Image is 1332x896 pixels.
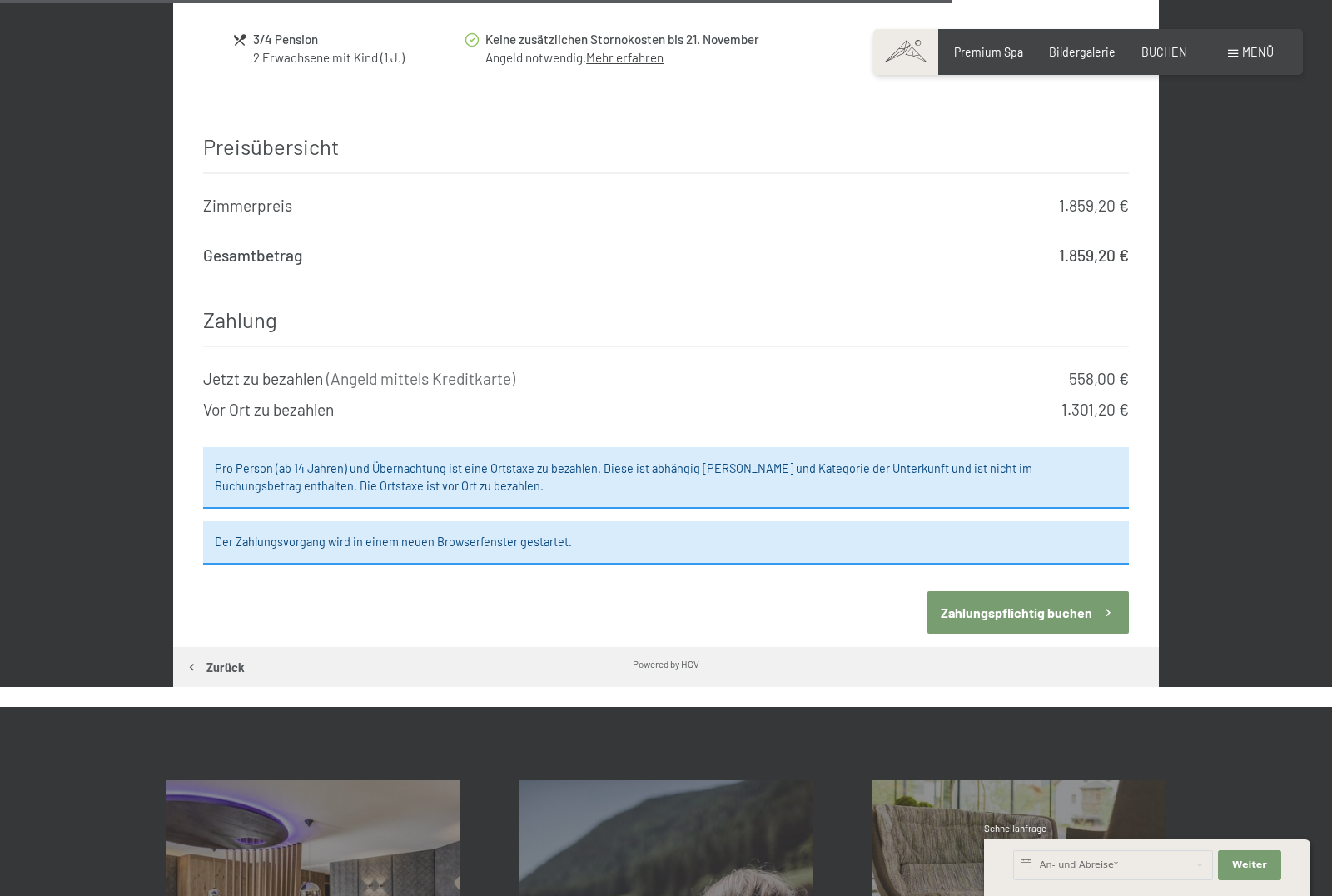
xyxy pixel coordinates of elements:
div: 1.859,20 € [1059,195,1129,217]
div: Jetzt zu bezahlen [203,368,515,391]
div: Vor Ort zu bezahlen [203,399,334,421]
a: Premium Spa [954,45,1023,59]
div: 1.859,20 € [1059,245,1129,267]
button: Zahlungspflichtig buchen [927,591,1129,634]
div: Keine zusätzlichen Stornokosten bis 21. November [485,30,925,49]
h3: Preisübersicht [203,121,1130,173]
div: Powered by HGV [633,657,699,670]
div: Angeld notwendig. [485,49,925,67]
div: 3/4 Pension [253,30,462,49]
span: ( Angeld mittels Kreditkarte ) [326,369,515,388]
h3: Zahlung [203,294,1130,346]
a: Bildergalerie [1049,45,1116,59]
button: Weiter [1218,850,1281,880]
div: 2 Erwachsene mit Kind (1 J.) [253,49,462,67]
div: Zimmerpreis [203,195,292,217]
div: Der Zahlungsvorgang wird in einem neuen Browserfenster gestartet. [203,521,1130,565]
div: 1.301,20 € [1061,399,1129,421]
span: Schnellanfrage [984,823,1046,834]
div: 558,00 € [1069,368,1129,391]
a: Mehr erfahren [586,50,664,65]
a: BUCHEN [1141,45,1187,59]
div: Pro Person (ab 14 Jahren) und Übernachtung ist eine Ortstaxe zu bezahlen. Diese ist abhängig [PER... [203,447,1130,509]
div: Gesamtbetrag [203,245,302,267]
span: Weiter [1232,859,1267,872]
button: Zurück [173,647,256,687]
span: Menü [1242,45,1274,59]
